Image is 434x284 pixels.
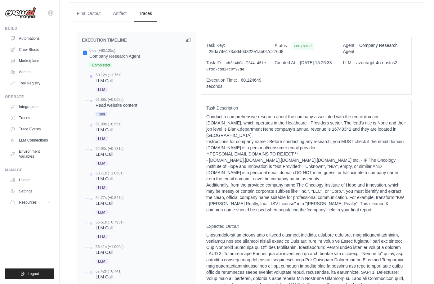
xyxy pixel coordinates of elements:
[5,94,54,99] div: Operate
[96,220,123,225] div: 65.61s (+0.795s)
[134,5,157,22] button: Traces
[7,175,54,185] a: Usage
[7,102,54,112] a: Integrations
[206,78,262,89] span: 60.124649 seconds
[96,171,123,176] div: 63.71s (+1.058s)
[206,61,268,72] span: ab2c4b0d-7f44-461c-8fdc-cdd24c9f97de
[275,43,288,48] span: Status:
[96,112,107,116] span: Tool
[7,135,54,145] a: LLM Connections
[300,60,332,65] span: [DATE] 15:26:33
[96,274,122,280] div: LLM Call
[7,147,54,161] a: Environment Variables
[7,45,54,55] a: Crew Studio
[96,235,108,239] span: LLM
[343,60,353,65] span: LLM:
[96,146,123,151] div: 62.93s (+0.781s)
[108,5,132,22] button: Artifact
[5,268,54,279] button: Logout
[96,244,123,249] div: 66.41s (+1.009s)
[5,26,54,31] div: Build
[96,195,123,200] div: 64.77s (+0.847s)
[7,34,54,43] a: Automations
[209,49,284,54] span: 29da74e173a8f46d322e1ab0f7c276d8
[96,259,108,264] span: LLM
[343,43,356,48] span: Agent:
[96,225,123,231] div: LLM Call
[5,168,54,173] div: Manage
[96,122,122,127] div: 61.98s (+0.95s)
[82,37,127,43] h2: EXECUTION TIMELINE
[356,60,397,65] span: azure/gpt-4o-eastus2
[96,151,123,157] div: LLM Call
[292,42,314,50] span: completed
[206,43,225,48] span: Task Key:
[28,271,39,276] span: Logout
[89,63,112,67] span: Completed
[343,43,398,54] span: Company Research Agent
[206,114,406,213] p: Conduct a comprehensive research about the company associated with the email domain [DOMAIN_NAME]...
[96,97,137,102] div: 61.88s (+0.092s)
[403,254,434,284] iframe: Chat Widget
[206,223,406,229] span: Expected Output
[206,78,237,83] span: Execution Time:
[96,200,123,206] div: LLM Call
[96,269,122,274] div: 67.42s (+0.74s)
[7,124,54,134] a: Trace Events
[96,88,108,92] span: LLM
[96,249,123,255] div: LLM Call
[72,5,105,22] button: Final Output
[206,105,406,111] span: Task Description
[7,78,54,88] a: Tool Registry
[96,137,108,141] span: LLM
[96,186,108,190] span: LLM
[96,161,108,165] span: LLM
[7,56,54,66] a: Marketplace
[7,186,54,196] a: Settings
[89,53,140,59] div: Company Research Agent
[96,127,122,133] div: LLM Call
[89,48,140,53] div: 0.0s (+60.125s)
[206,60,222,65] span: Task ID:
[96,73,122,78] div: 60.12s (+1.76s)
[96,78,122,84] div: LLM Call
[275,60,296,65] span: Created At:
[5,7,36,19] img: Logo
[7,197,54,207] button: Resources
[96,176,123,182] div: LLM Call
[19,200,37,205] span: Resources
[96,210,108,214] span: LLM
[96,102,137,108] div: Read website content
[7,67,54,77] a: Agents
[7,113,54,123] a: Traces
